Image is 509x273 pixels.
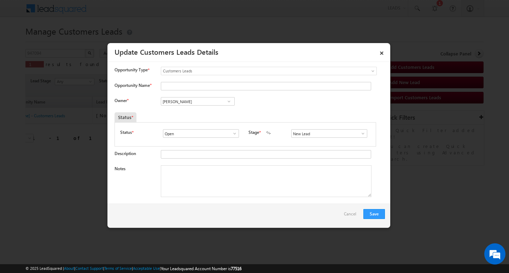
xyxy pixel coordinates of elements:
div: Minimize live chat window [116,4,133,20]
a: Show All Items [224,98,233,105]
a: × [376,46,388,58]
label: Status [120,129,132,136]
a: Terms of Service [104,266,132,271]
label: Description [115,151,136,156]
input: Type to Search [291,129,367,138]
a: Update Customers Leads Details [115,47,218,57]
textarea: Type your message and hit 'Enter' [9,65,129,212]
a: About [64,266,74,271]
div: Status [115,112,136,122]
a: Show All Items [228,130,237,137]
span: © 2025 LeadSquared | | | | | [25,265,241,272]
a: Contact Support [75,266,103,271]
a: Show All Items [357,130,365,137]
label: Owner [115,98,128,103]
em: Start Chat [96,218,128,227]
a: Customers Leads [161,67,377,75]
span: 77516 [231,266,241,271]
button: Save [363,209,385,219]
label: Notes [115,166,125,171]
span: Customers Leads [161,68,348,74]
a: Cancel [344,209,360,222]
div: Chat with us now [37,37,119,46]
span: Opportunity Type [115,67,148,73]
label: Opportunity Name [115,83,151,88]
img: d_60004797649_company_0_60004797649 [12,37,30,46]
a: Acceptable Use [133,266,160,271]
input: Type to Search [163,129,239,138]
label: Stage [248,129,259,136]
input: Type to Search [161,97,235,106]
span: Your Leadsquared Account Number is [161,266,241,271]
